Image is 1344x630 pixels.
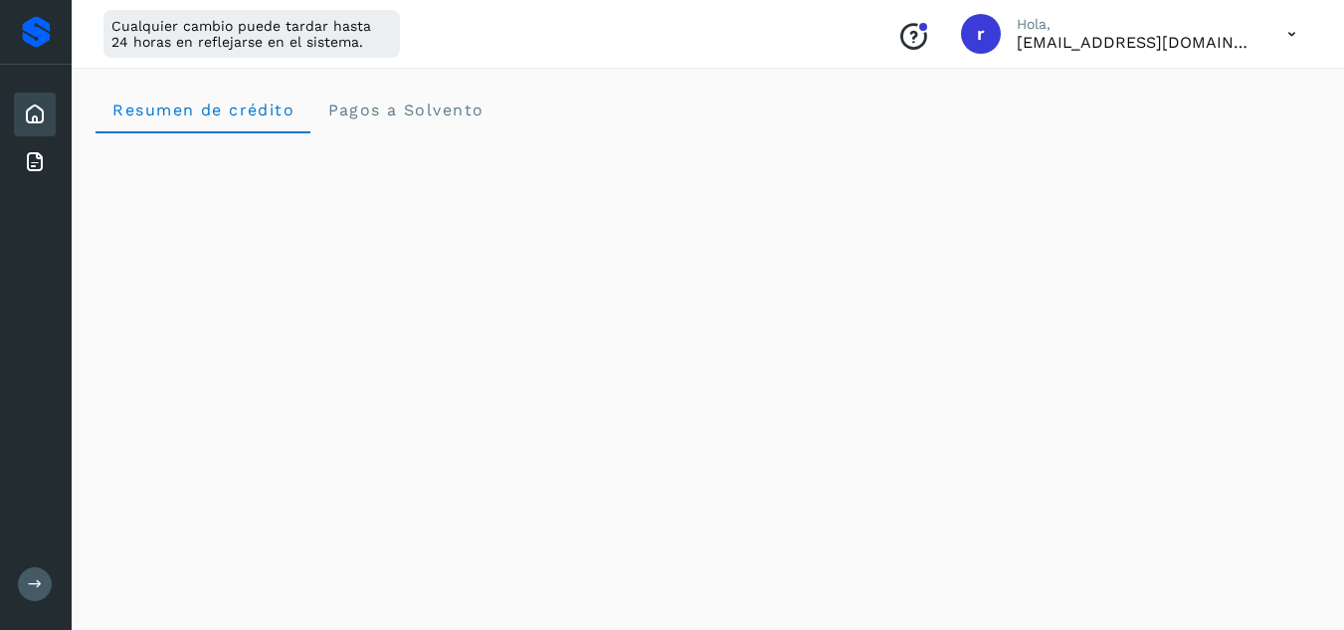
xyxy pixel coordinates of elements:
span: Resumen de crédito [111,101,294,119]
div: Inicio [14,93,56,136]
div: Cualquier cambio puede tardar hasta 24 horas en reflejarse en el sistema. [103,10,400,58]
p: ricardo_pacheco91@hotmail.com [1017,33,1255,52]
div: Facturas [14,140,56,184]
span: Pagos a Solvento [326,101,483,119]
p: Hola, [1017,16,1255,33]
